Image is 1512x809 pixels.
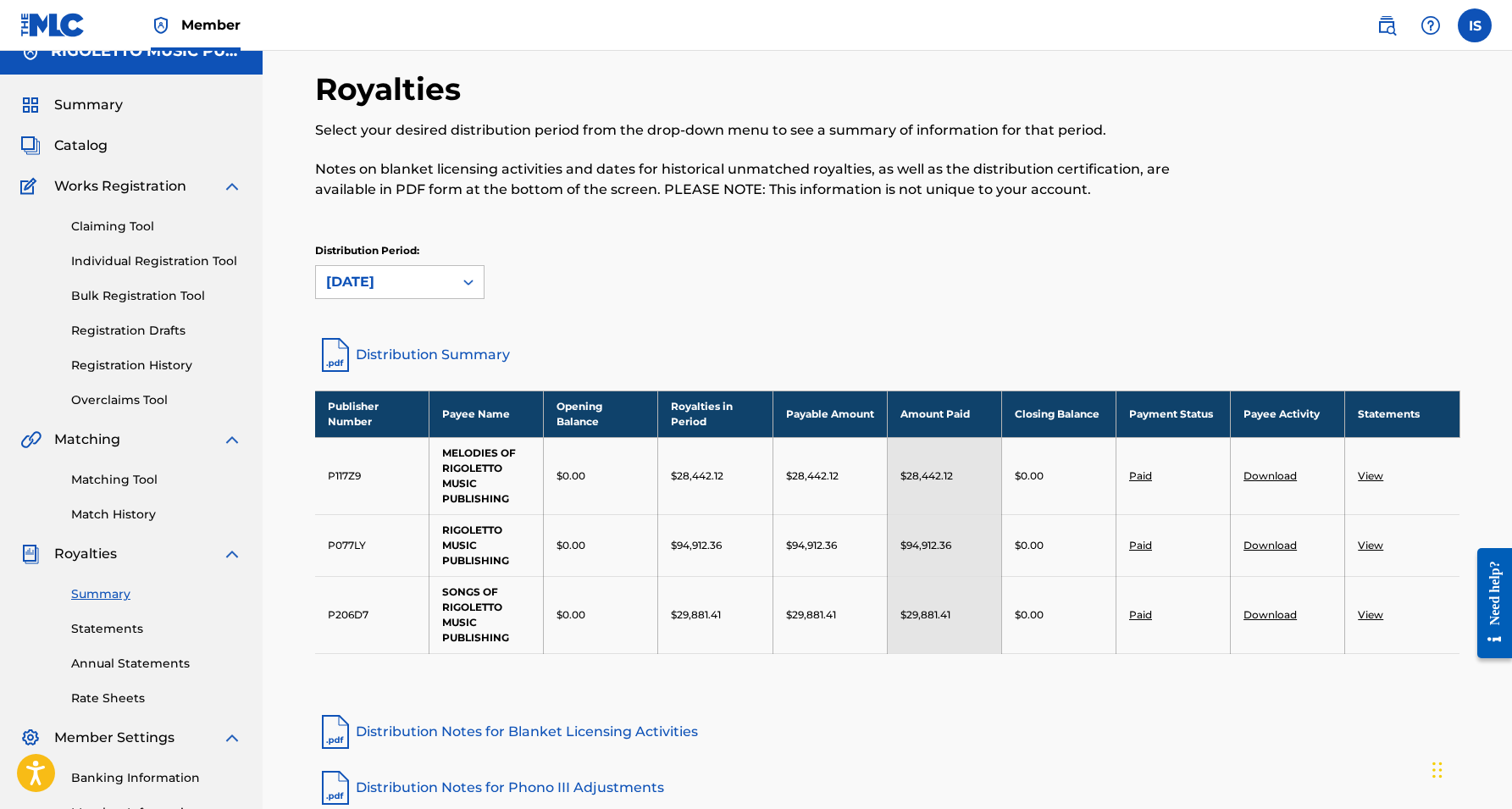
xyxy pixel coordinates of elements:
[1421,15,1441,36] img: help
[20,42,41,62] img: Accounts
[658,391,773,437] th: Royalties in Period
[315,514,429,576] td: P077LY
[544,391,658,437] th: Opening Balance
[671,468,723,484] p: $28,442.12
[71,506,242,524] a: Match History
[1001,391,1116,437] th: Closing Balance
[71,769,242,787] a: Banking Information
[1427,728,1512,809] iframe: Chat Widget
[429,514,544,576] td: RIGOLETTO MUSIC PUBLISHING
[315,335,1460,375] a: Distribution Summary
[20,95,41,115] img: Summary
[1432,745,1443,795] div: Drag
[1458,8,1492,42] div: User Menu
[1015,607,1044,623] p: $0.00
[20,544,41,564] img: Royalties
[71,690,242,707] a: Rate Sheets
[1243,608,1297,621] a: Download
[1015,538,1044,553] p: $0.00
[315,70,469,108] h2: Royalties
[315,767,356,808] img: pdf
[222,728,242,748] img: expand
[786,538,837,553] p: $94,912.36
[786,607,836,623] p: $29,881.41
[671,538,722,553] p: $94,912.36
[557,468,585,484] p: $0.00
[557,538,585,553] p: $0.00
[786,468,839,484] p: $28,442.12
[1358,539,1383,551] a: View
[1231,391,1345,437] th: Payee Activity
[429,576,544,653] td: SONGS OF RIGOLETTO MUSIC PUBLISHING
[1243,539,1297,551] a: Download
[222,429,242,450] img: expand
[1358,608,1383,621] a: View
[315,712,356,752] img: pdf
[1414,8,1448,42] div: Help
[315,437,429,514] td: P117Z9
[71,287,242,305] a: Bulk Registration Tool
[54,728,174,748] span: Member Settings
[315,335,356,375] img: distribution-summary-pdf
[181,15,241,35] span: Member
[1370,8,1404,42] a: Public Search
[1243,469,1297,482] a: Download
[20,136,41,156] img: Catalog
[1358,469,1383,482] a: View
[54,429,120,450] span: Matching
[1116,391,1230,437] th: Payment Status
[1129,469,1152,482] a: Paid
[71,620,242,638] a: Statements
[1129,539,1152,551] a: Paid
[1015,468,1044,484] p: $0.00
[54,544,117,564] span: Royalties
[326,272,443,292] div: [DATE]
[429,437,544,514] td: MELODIES OF RIGOLETTO MUSIC PUBLISHING
[900,468,953,484] p: $28,442.12
[71,471,242,489] a: Matching Tool
[71,218,242,235] a: Claiming Tool
[54,176,186,197] span: Works Registration
[54,95,123,115] span: Summary
[20,136,108,156] a: CatalogCatalog
[71,391,242,409] a: Overclaims Tool
[71,322,242,340] a: Registration Drafts
[71,585,242,603] a: Summary
[20,13,86,37] img: MLC Logo
[900,538,951,553] p: $94,912.36
[887,391,1001,437] th: Amount Paid
[1376,15,1397,36] img: search
[773,391,887,437] th: Payable Amount
[1465,531,1512,676] iframe: Resource Center
[71,655,242,673] a: Annual Statements
[1345,391,1459,437] th: Statements
[71,357,242,374] a: Registration History
[222,544,242,564] img: expand
[54,136,108,156] span: Catalog
[151,15,171,36] img: Top Rightsholder
[429,391,544,437] th: Payee Name
[315,120,1197,141] p: Select your desired distribution period from the drop-down menu to see a summary of information f...
[315,243,485,258] p: Distribution Period:
[315,159,1197,200] p: Notes on blanket licensing activities and dates for historical unmatched royalties, as well as th...
[20,176,42,197] img: Works Registration
[71,252,242,270] a: Individual Registration Tool
[671,607,721,623] p: $29,881.41
[20,95,123,115] a: SummarySummary
[315,767,1460,808] a: Distribution Notes for Phono III Adjustments
[557,607,585,623] p: $0.00
[315,391,429,437] th: Publisher Number
[51,42,242,61] h5: RIGOLETTO MUSIC PUBLISHING
[222,176,242,197] img: expand
[20,429,42,450] img: Matching
[315,576,429,653] td: P206D7
[1129,608,1152,621] a: Paid
[315,712,1460,752] a: Distribution Notes for Blanket Licensing Activities
[900,607,950,623] p: $29,881.41
[20,728,41,748] img: Member Settings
